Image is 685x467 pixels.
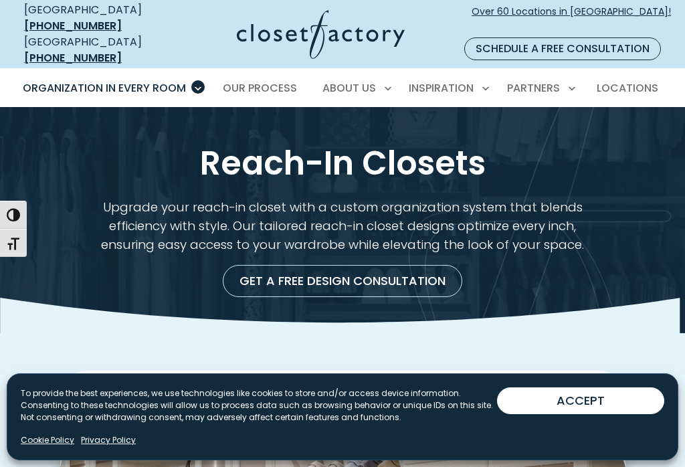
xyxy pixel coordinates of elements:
a: Get a Free Design Consultation [223,265,462,297]
div: [GEOGRAPHIC_DATA] [24,2,170,34]
p: Upgrade your reach-in closet with a custom organization system that blends efficiency with style.... [86,198,599,254]
span: Inspiration [409,80,474,96]
div: [GEOGRAPHIC_DATA] [24,34,170,66]
nav: Primary Menu [13,70,672,107]
button: ACCEPT [497,387,664,414]
span: Organization in Every Room [23,80,186,96]
span: Our Process [223,80,297,96]
h1: Reach-In Closets [33,145,652,182]
a: Privacy Policy [81,434,136,446]
a: [PHONE_NUMBER] [24,18,122,33]
a: Schedule a Free Consultation [464,37,661,60]
a: Cookie Policy [21,434,74,446]
span: Over 60 Locations in [GEOGRAPHIC_DATA]! [472,5,671,33]
p: To provide the best experiences, we use technologies like cookies to store and/or access device i... [21,387,497,424]
img: Closet Factory Logo [237,10,405,59]
a: [PHONE_NUMBER] [24,50,122,66]
span: Locations [597,80,658,96]
span: Partners [507,80,560,96]
span: About Us [322,80,376,96]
